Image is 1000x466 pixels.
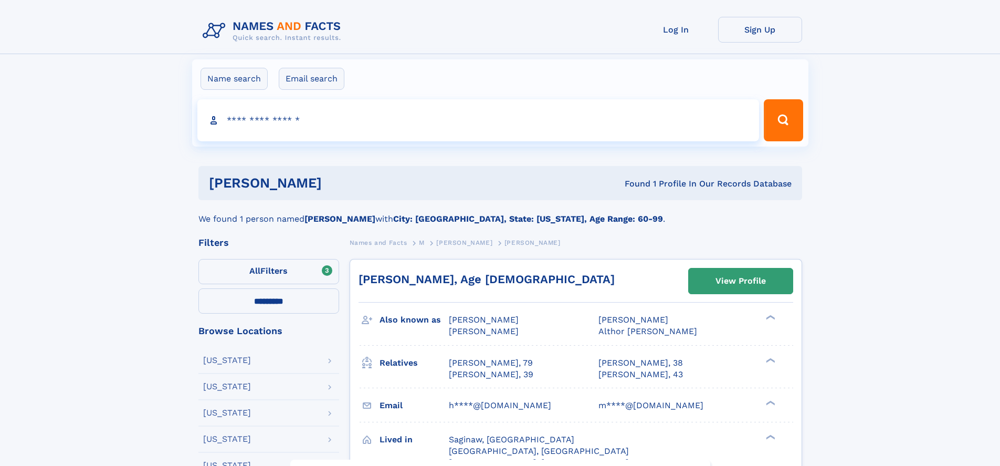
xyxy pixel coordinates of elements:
[473,178,792,190] div: Found 1 Profile In Our Records Database
[198,259,339,284] label: Filters
[715,269,766,293] div: View Profile
[380,311,449,329] h3: Also known as
[203,382,251,391] div: [US_STATE]
[634,17,718,43] a: Log In
[763,399,776,406] div: ❯
[380,397,449,415] h3: Email
[393,214,663,224] b: City: [GEOGRAPHIC_DATA], State: [US_STATE], Age Range: 60-99
[598,369,683,380] a: [PERSON_NAME], 43
[304,214,375,224] b: [PERSON_NAME]
[198,17,350,45] img: Logo Names and Facts
[763,314,776,321] div: ❯
[449,315,519,325] span: [PERSON_NAME]
[209,177,473,190] h1: [PERSON_NAME]
[198,200,802,225] div: We found 1 person named with .
[380,354,449,372] h3: Relatives
[449,369,533,380] a: [PERSON_NAME], 39
[359,273,615,286] a: [PERSON_NAME], Age [DEMOGRAPHIC_DATA]
[763,433,776,440] div: ❯
[598,357,683,369] a: [PERSON_NAME], 38
[689,268,793,294] a: View Profile
[419,236,425,249] a: M
[764,99,803,141] button: Search Button
[598,315,668,325] span: [PERSON_NAME]
[279,68,344,90] label: Email search
[198,326,339,336] div: Browse Locations
[436,239,492,246] span: [PERSON_NAME]
[598,326,697,336] span: Althor [PERSON_NAME]
[203,409,251,417] div: [US_STATE]
[380,431,449,449] h3: Lived in
[203,435,251,443] div: [US_STATE]
[449,434,574,444] span: Saginaw, [GEOGRAPHIC_DATA]
[249,266,260,276] span: All
[504,239,561,246] span: [PERSON_NAME]
[201,68,268,90] label: Name search
[197,99,760,141] input: search input
[763,357,776,364] div: ❯
[203,356,251,365] div: [US_STATE]
[198,238,339,247] div: Filters
[449,326,519,336] span: [PERSON_NAME]
[436,236,492,249] a: [PERSON_NAME]
[350,236,407,249] a: Names and Facts
[718,17,802,43] a: Sign Up
[449,357,533,369] a: [PERSON_NAME], 79
[419,239,425,246] span: M
[449,446,629,456] span: [GEOGRAPHIC_DATA], [GEOGRAPHIC_DATA]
